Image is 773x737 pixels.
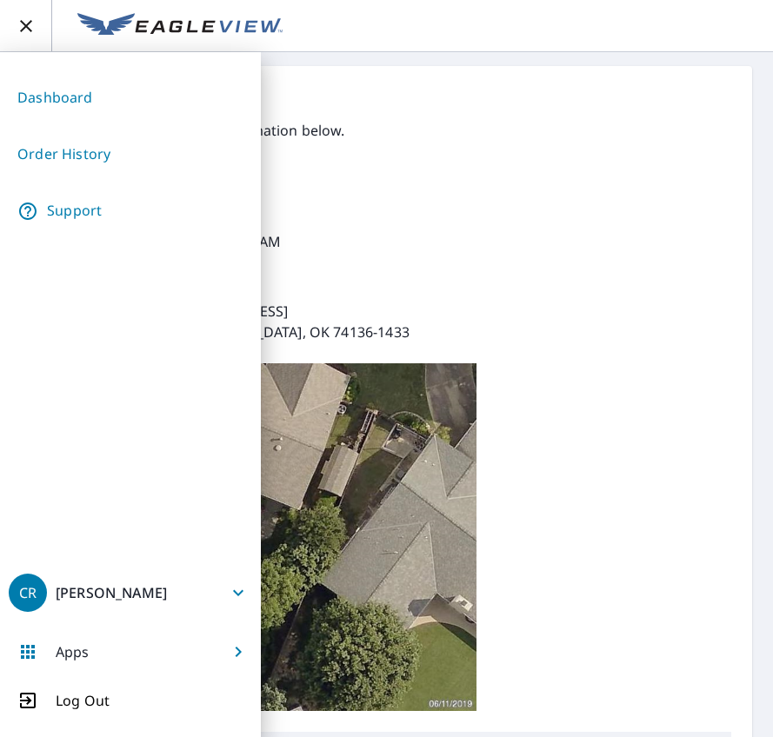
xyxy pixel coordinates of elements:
div: CR [9,574,47,612]
a: Order History [9,133,252,176]
button: CR[PERSON_NAME] [9,572,252,614]
p: Apps [56,641,90,662]
img: EV Logo [77,13,283,39]
p: Log Out [56,690,110,711]
button: Log Out [9,690,252,711]
p: [STREET_ADDRESS] [GEOGRAPHIC_DATA], OK 74136-1433 [162,301,410,342]
p: [PERSON_NAME] [56,583,167,602]
a: Dashboard [9,76,252,119]
a: Support [9,189,252,233]
button: Apps [9,631,252,673]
